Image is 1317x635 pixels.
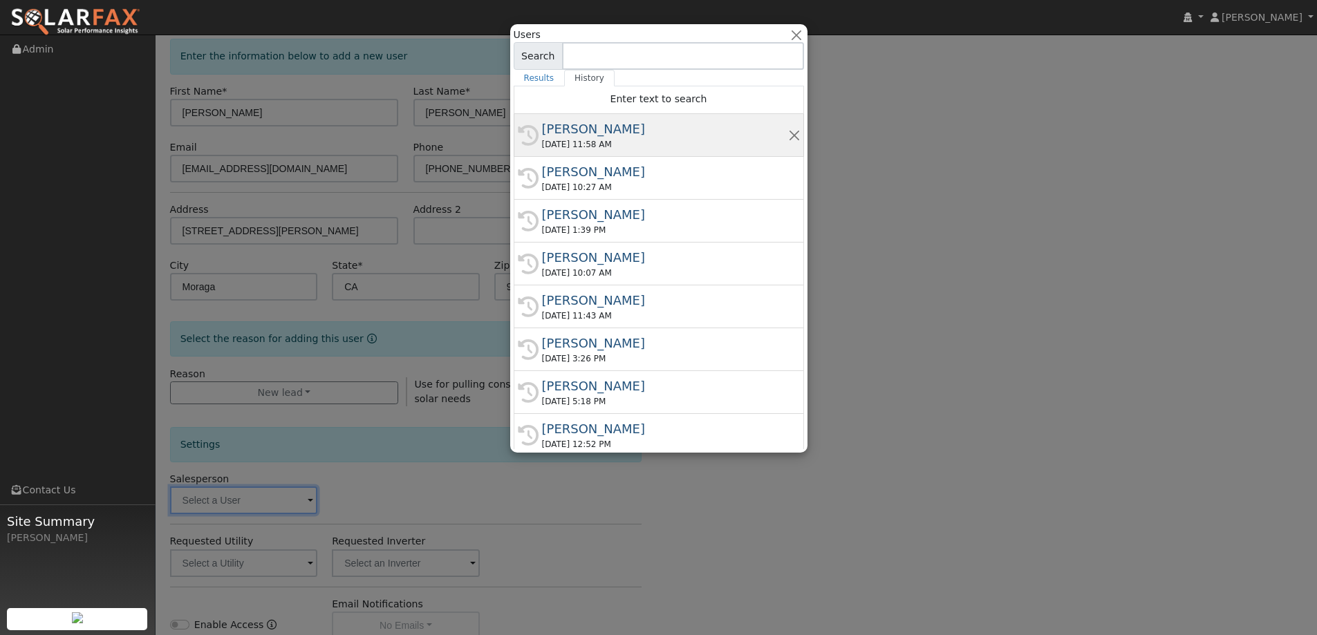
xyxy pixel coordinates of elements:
i: History [518,211,539,231]
i: History [518,382,539,403]
i: History [518,296,539,317]
div: [PERSON_NAME] [542,248,788,267]
div: [DATE] 10:07 AM [542,267,788,279]
div: [PERSON_NAME] [542,419,788,438]
div: [PERSON_NAME] [542,334,788,352]
div: [DATE] 10:27 AM [542,181,788,193]
div: [DATE] 3:26 PM [542,352,788,365]
span: Site Summary [7,512,148,531]
div: [PERSON_NAME] [542,205,788,224]
div: [PERSON_NAME] [542,162,788,181]
img: retrieve [72,612,83,623]
i: History [518,168,539,189]
a: Results [514,70,565,86]
i: History [518,425,539,446]
i: History [518,339,539,360]
i: History [518,125,539,146]
button: Remove this history [787,128,801,142]
span: Enter text to search [610,93,707,104]
span: [PERSON_NAME] [1222,12,1302,23]
div: [DATE] 5:18 PM [542,395,788,408]
div: [DATE] 12:52 PM [542,438,788,451]
div: [PERSON_NAME] [542,377,788,395]
div: [DATE] 11:43 AM [542,310,788,322]
a: History [564,70,615,86]
span: Users [514,28,541,42]
div: [DATE] 1:39 PM [542,224,788,236]
img: SolarFax [10,8,140,37]
span: Search [514,42,563,70]
div: [PERSON_NAME] [7,531,148,545]
div: [PERSON_NAME] [542,291,788,310]
div: [DATE] 11:58 AM [542,138,788,151]
i: History [518,254,539,274]
div: [PERSON_NAME] [542,120,788,138]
